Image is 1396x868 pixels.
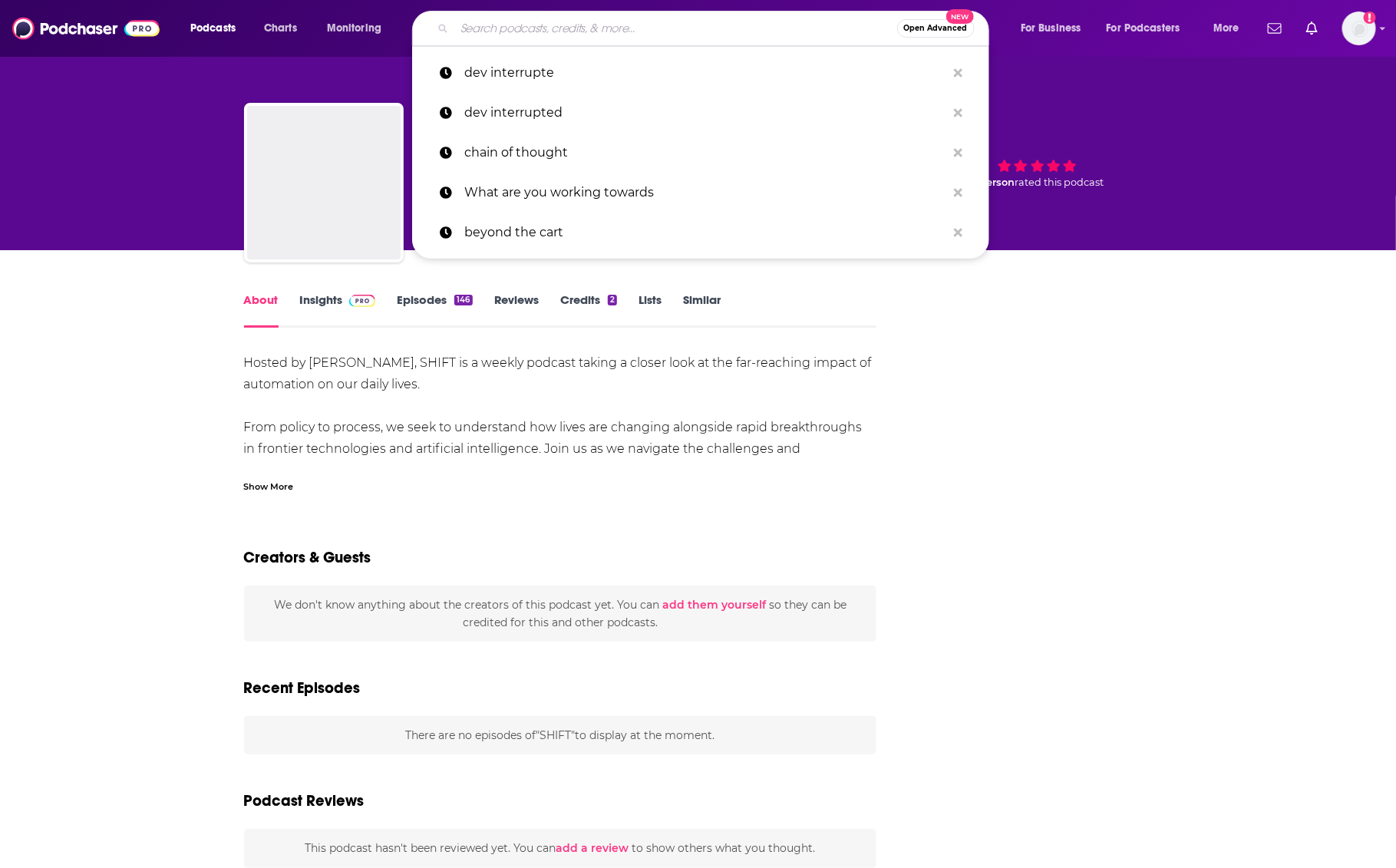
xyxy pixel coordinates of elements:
[454,16,897,41] input: Search podcasts, credits, & more...
[244,352,877,481] div: Hosted by [PERSON_NAME], SHIFT is a weekly podcast taking a closer look at the far-reaching impac...
[662,599,766,611] button: add them yourself
[1342,12,1376,45] span: Logged in as hannahlee98
[244,678,361,698] h2: Recent Episodes
[274,598,847,629] span: We don't know anything about the creators of this podcast yet . You can so they can be credited f...
[1213,18,1239,39] span: More
[639,292,662,328] a: Lists
[1262,15,1288,41] a: Show notifications dropdown
[897,19,975,38] button: Open AdvancedNew
[464,133,946,173] p: chain of thought
[1015,177,1104,188] span: rated this podcast
[454,295,472,305] div: 146
[464,213,946,252] p: beyond the cart
[427,11,1004,46] div: Search podcasts, credits, & more...
[12,14,160,43] img: Podchaser - Follow, Share and Rate Podcasts
[946,9,974,24] span: New
[922,117,1153,212] div: 1 personrated this podcast
[904,25,968,32] span: Open Advanced
[464,173,946,213] p: What are you working towards
[608,295,617,305] div: 2
[327,18,381,39] span: Monitoring
[300,292,376,328] a: InsightsPodchaser Pro
[254,16,306,41] a: Charts
[1107,18,1180,39] span: For Podcasters
[264,18,297,39] span: Charts
[405,728,715,742] span: There are no episodes of "SHIFT" to display at the moment.
[1203,16,1259,41] button: open menu
[412,133,989,173] a: chain of thought
[973,177,1015,188] span: 1 person
[244,548,371,567] h2: Creators & Guests
[1021,18,1081,39] span: For Business
[1300,15,1324,41] a: Show notifications dropdown
[494,292,539,328] a: Reviews
[560,292,617,328] a: Credits2
[1097,16,1203,41] button: open menu
[464,53,946,93] p: dev interrupte
[316,16,401,41] button: open menu
[305,841,815,855] span: This podcast hasn't been reviewed yet. You can to show others what you thought.
[244,791,365,810] h3: Podcast Reviews
[180,16,256,41] button: open menu
[412,53,989,93] a: dev interrupte
[1010,16,1101,41] button: open menu
[556,840,629,856] button: add a review
[412,173,989,213] a: What are you working towards
[1342,12,1376,45] img: User Profile
[349,295,376,307] img: Podchaser Pro
[412,213,989,252] a: beyond the cart
[397,292,472,328] a: Episodes146
[1342,12,1376,45] button: Show profile menu
[244,292,279,328] a: About
[683,292,721,328] a: Similar
[412,93,989,133] a: dev interrupted
[190,18,236,39] span: Podcasts
[1364,12,1376,24] svg: Add a profile image
[464,93,946,133] p: dev interrupted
